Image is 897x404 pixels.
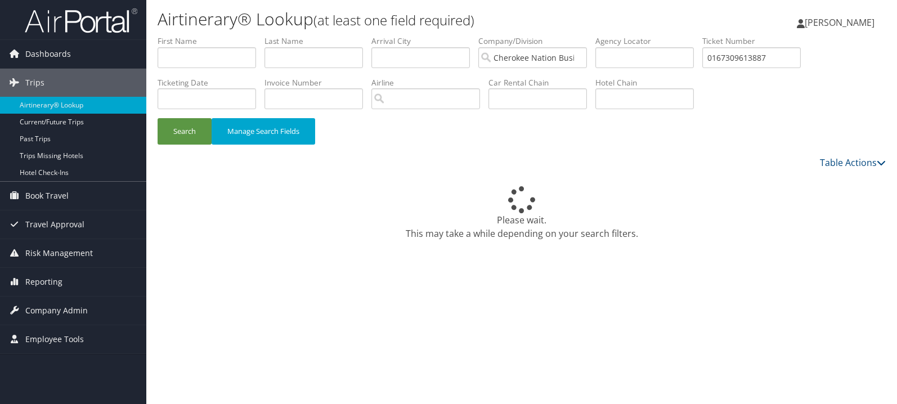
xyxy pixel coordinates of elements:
h1: Airtinerary® Lookup [158,7,643,31]
div: Please wait. This may take a while depending on your search filters. [158,186,886,240]
label: First Name [158,35,264,47]
label: Airline [371,77,488,88]
span: Dashboards [25,40,71,68]
label: Hotel Chain [595,77,702,88]
span: Company Admin [25,297,88,325]
label: Invoice Number [264,77,371,88]
small: (at least one field required) [313,11,474,29]
a: Table Actions [820,156,886,169]
span: Trips [25,69,44,97]
label: Agency Locator [595,35,702,47]
label: Car Rental Chain [488,77,595,88]
label: Ticket Number [702,35,809,47]
a: [PERSON_NAME] [797,6,886,39]
button: Search [158,118,212,145]
span: [PERSON_NAME] [805,16,874,29]
label: Ticketing Date [158,77,264,88]
span: Employee Tools [25,325,84,353]
span: Travel Approval [25,210,84,239]
label: Arrival City [371,35,478,47]
img: airportal-logo.png [25,7,137,34]
button: Manage Search Fields [212,118,315,145]
label: Last Name [264,35,371,47]
span: Reporting [25,268,62,296]
span: Risk Management [25,239,93,267]
span: Book Travel [25,182,69,210]
label: Company/Division [478,35,595,47]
